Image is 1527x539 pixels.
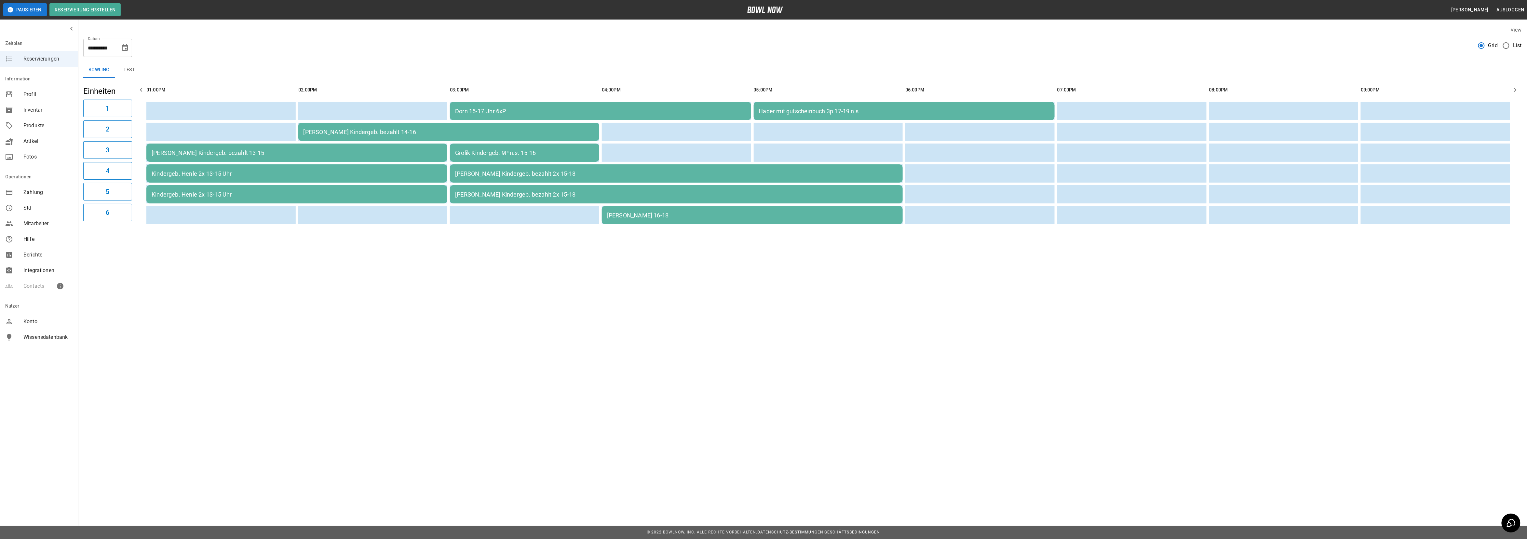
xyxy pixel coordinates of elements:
[83,141,132,159] button: 3
[1209,81,1358,99] th: 08:00PM
[23,251,73,259] span: Berichte
[757,530,823,534] a: Datenschutz-Bestimmungen
[106,207,109,218] h6: 6
[825,530,880,534] a: Geschäftsbedingungen
[118,41,131,54] button: Choose date, selected date is 21. Sep. 2025
[146,81,296,99] th: 01:00PM
[1494,4,1527,16] button: Ausloggen
[23,318,73,325] span: Konto
[83,162,132,180] button: 4
[106,124,109,134] h6: 2
[298,81,448,99] th: 02:00PM
[455,149,594,156] div: Grolik Kindergeb. 9P n.s. 15-16
[83,120,132,138] button: 2
[23,122,73,130] span: Produkte
[905,81,1055,99] th: 06:00PM
[455,108,746,115] div: Dorn 15-17 Uhr 6xP
[23,90,73,98] span: Profil
[1361,81,1510,99] th: 09:00PM
[144,78,1513,227] table: sticky table
[152,149,442,156] div: [PERSON_NAME] Kindergeb. bezahlt 13-15
[106,103,109,114] h6: 1
[23,153,73,161] span: Fotos
[759,108,1049,115] div: Hader mit gutscheinbuch 3p 17-19 n s
[23,204,73,212] span: Std
[83,62,1522,78] div: inventory tabs
[455,170,898,177] div: [PERSON_NAME] Kindergeb. bezahlt 2x 15-18
[1449,4,1491,16] button: [PERSON_NAME]
[83,183,132,200] button: 5
[455,191,898,198] div: [PERSON_NAME] Kindergeb. bezahlt 2x 15-18
[83,204,132,221] button: 6
[23,235,73,243] span: Hilfe
[23,55,73,63] span: Reservierungen
[152,191,442,198] div: Kindergeb. Henle 2x 13-15 Uhr
[607,212,898,219] div: [PERSON_NAME] 16-18
[450,81,599,99] th: 03:00PM
[3,3,47,16] button: Pausieren
[754,81,903,99] th: 05:00PM
[106,187,109,197] h6: 5
[304,129,594,135] div: [PERSON_NAME] Kindergeb. bezahlt 14-16
[152,170,442,177] div: Kindergeb. Henle 2x 13-15 Uhr
[83,62,115,78] button: Bowling
[23,267,73,274] span: Integrationen
[23,333,73,341] span: Wissensdatenbank
[647,530,757,534] span: © 2022 BowlNow, Inc. Alle Rechte vorbehalten.
[23,137,73,145] span: Artikel
[106,166,109,176] h6: 4
[23,188,73,196] span: Zahlung
[1057,81,1207,99] th: 07:00PM
[23,220,73,228] span: Mitarbeiter
[83,86,132,96] h5: Einheiten
[83,100,132,117] button: 1
[115,62,144,78] button: test
[23,106,73,114] span: Inventar
[747,7,783,13] img: logo
[106,145,109,155] h6: 3
[602,81,751,99] th: 04:00PM
[1488,42,1498,49] span: Grid
[1513,42,1522,49] span: List
[49,3,121,16] button: Reservierung erstellen
[1510,27,1522,33] label: View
